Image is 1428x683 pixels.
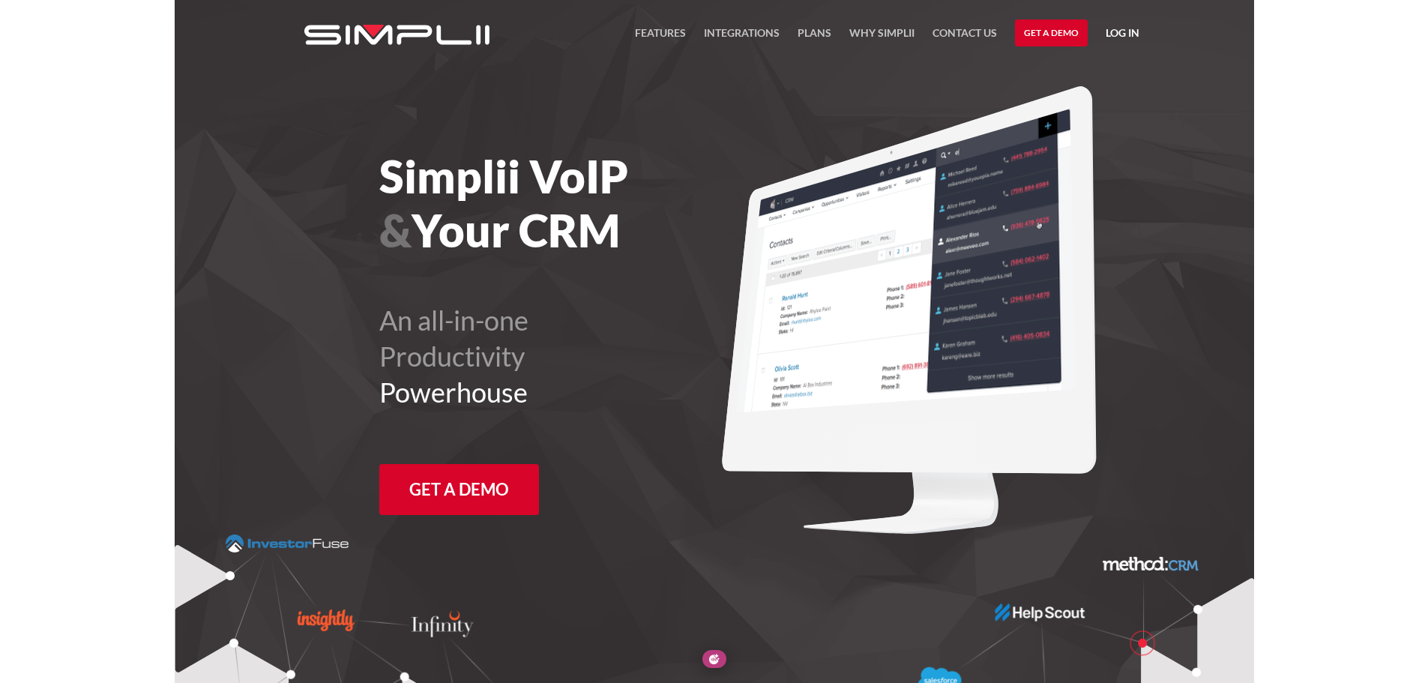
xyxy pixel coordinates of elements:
[1106,24,1139,46] a: Log in
[379,203,412,257] span: &
[379,302,797,410] h2: An all-in-one Productivity
[635,24,686,51] a: FEATURES
[798,24,831,51] a: Plans
[379,376,528,409] span: Powerhouse
[1015,19,1088,46] a: Get a Demo
[849,24,915,51] a: Why Simplii
[704,24,780,51] a: Integrations
[379,464,539,515] a: Get a Demo
[379,149,797,257] h1: Simplii VoIP Your CRM
[304,25,489,45] img: Simplii
[933,24,997,51] a: Contact US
